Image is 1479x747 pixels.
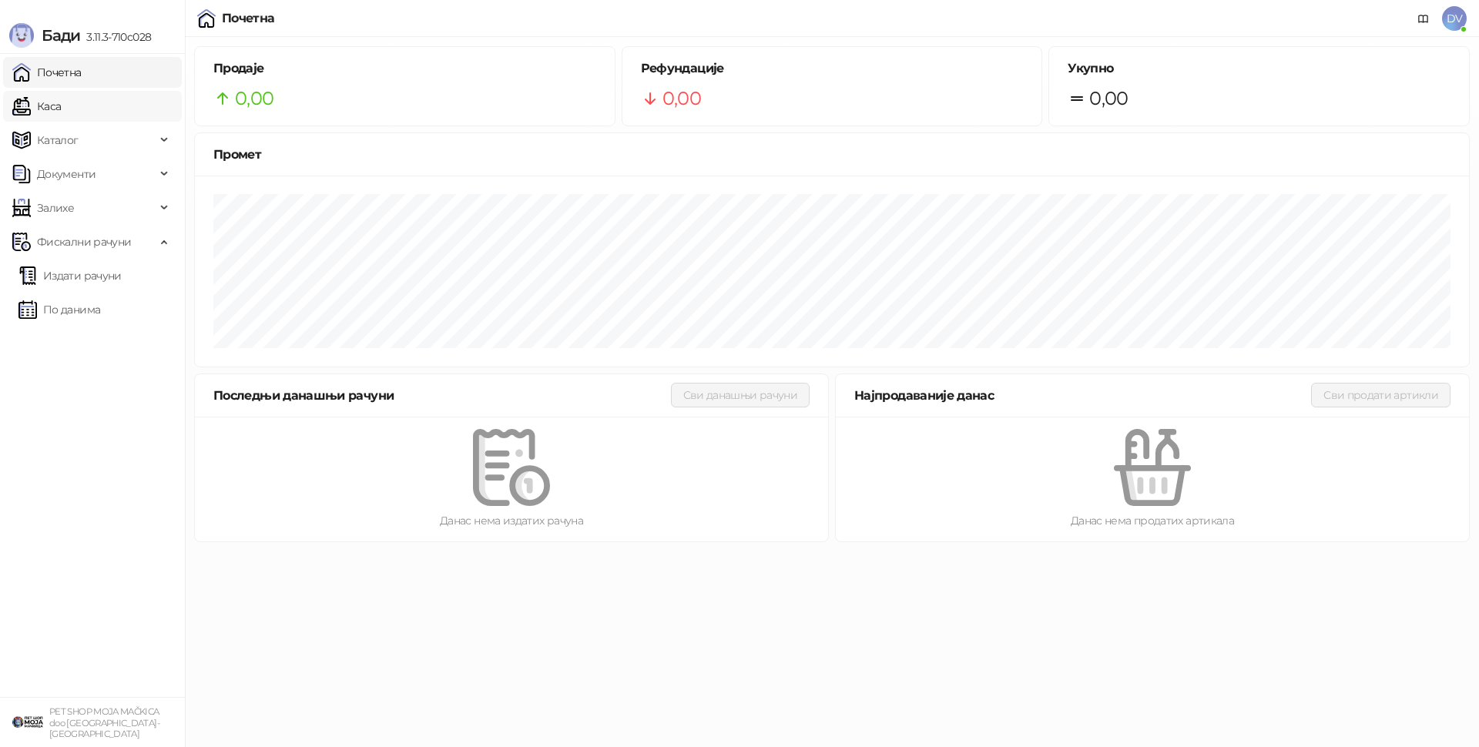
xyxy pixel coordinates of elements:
span: DV [1442,6,1467,31]
a: Издати рачуни [18,260,122,291]
span: Бади [42,26,80,45]
button: Сви данашњи рачуни [671,383,810,407]
div: Данас нема продатих артикала [860,512,1444,529]
img: Logo [9,23,34,48]
div: Промет [213,145,1450,164]
button: Сви продати артикли [1311,383,1450,407]
h5: Укупно [1068,59,1450,78]
span: 0,00 [662,84,701,113]
img: 64x64-companyLogo-9f44b8df-f022-41eb-b7d6-300ad218de09.png [12,707,43,738]
a: Каса [12,91,61,122]
h5: Продаје [213,59,596,78]
a: По данима [18,294,100,325]
span: 3.11.3-710c028 [80,30,151,44]
div: Последњи данашњи рачуни [213,386,671,405]
div: Данас нема издатих рачуна [220,512,803,529]
span: Документи [37,159,96,189]
span: Залихе [37,193,74,223]
h5: Рефундације [641,59,1024,78]
span: 0,00 [1089,84,1128,113]
span: Фискални рачуни [37,226,131,257]
span: Каталог [37,125,79,156]
span: 0,00 [235,84,273,113]
div: Најпродаваније данас [854,386,1311,405]
a: Почетна [12,57,82,88]
a: Документација [1411,6,1436,31]
small: PET SHOP MOJA MAČKICA doo [GEOGRAPHIC_DATA]-[GEOGRAPHIC_DATA] [49,706,159,739]
div: Почетна [222,12,275,25]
